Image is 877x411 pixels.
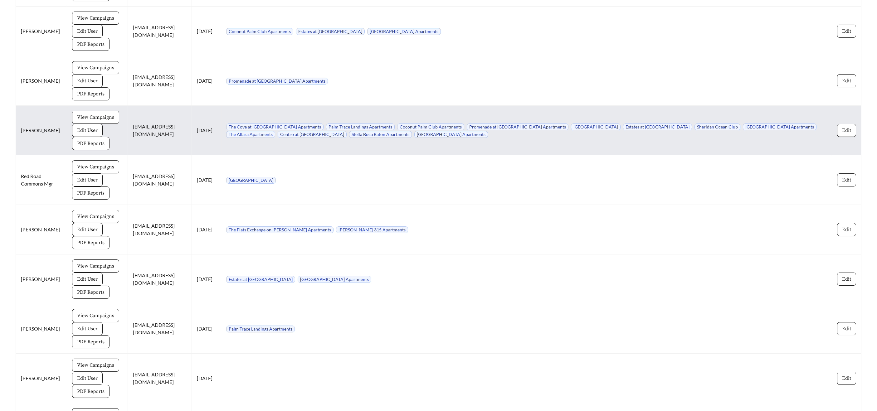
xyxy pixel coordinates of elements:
[77,176,98,184] span: Edit User
[77,77,98,85] span: Edit User
[842,176,851,184] span: Edit
[72,385,110,398] button: PDF Reports
[77,41,105,48] span: PDF Reports
[192,205,221,254] td: [DATE]
[842,275,851,283] span: Edit
[226,131,275,138] span: The Allara Apartments
[72,325,103,331] a: Edit User
[72,176,103,182] a: Edit User
[16,254,67,304] td: [PERSON_NAME]
[72,210,119,223] button: View Campaigns
[77,127,98,134] span: Edit User
[77,325,98,332] span: Edit User
[77,27,98,35] span: Edit User
[571,123,621,130] span: [GEOGRAPHIC_DATA]
[72,375,103,381] a: Edit User
[77,213,114,220] span: View Campaigns
[77,140,105,147] span: PDF Reports
[72,359,119,372] button: View Campaigns
[837,74,856,87] button: Edit
[72,124,103,137] button: Edit User
[72,64,119,70] a: View Campaigns
[72,223,103,236] button: Edit User
[72,312,119,318] a: View Campaigns
[72,372,103,385] button: Edit User
[72,74,103,87] button: Edit User
[128,304,192,354] td: [EMAIL_ADDRESS][DOMAIN_NAME]
[72,236,110,249] button: PDF Reports
[72,163,119,169] a: View Campaigns
[72,12,119,25] button: View Campaigns
[77,163,114,171] span: View Campaigns
[837,223,856,236] button: Edit
[16,354,67,403] td: [PERSON_NAME]
[72,263,119,268] a: View Campaigns
[72,322,103,335] button: Edit User
[192,155,221,205] td: [DATE]
[278,131,347,138] span: Centro at [GEOGRAPHIC_DATA]
[128,56,192,106] td: [EMAIL_ADDRESS][DOMAIN_NAME]
[72,186,110,200] button: PDF Reports
[842,375,851,382] span: Edit
[128,354,192,403] td: [EMAIL_ADDRESS][DOMAIN_NAME]
[349,131,412,138] span: Stella Boca Raton Apartments
[192,354,221,403] td: [DATE]
[77,14,114,22] span: View Campaigns
[837,25,856,38] button: Edit
[842,325,851,332] span: Edit
[226,123,324,130] span: The Cove at [GEOGRAPHIC_DATA] Apartments
[72,111,119,124] button: View Campaigns
[72,38,110,51] button: PDF Reports
[72,28,103,34] a: Edit User
[842,127,851,134] span: Edit
[72,309,119,322] button: View Campaigns
[72,127,103,133] a: Edit User
[226,276,295,283] span: Estates at [GEOGRAPHIC_DATA]
[623,123,692,130] span: Estates at [GEOGRAPHIC_DATA]
[837,173,856,186] button: Edit
[16,7,67,56] td: [PERSON_NAME]
[842,226,851,233] span: Edit
[72,286,110,299] button: PDF Reports
[77,189,105,197] span: PDF Reports
[743,123,816,130] span: [GEOGRAPHIC_DATA] Apartments
[467,123,568,130] span: Promenade at [GEOGRAPHIC_DATA] Apartments
[16,56,67,106] td: [PERSON_NAME]
[192,254,221,304] td: [DATE]
[842,77,851,85] span: Edit
[842,27,851,35] span: Edit
[837,273,856,286] button: Edit
[226,177,276,184] span: [GEOGRAPHIC_DATA]
[397,123,464,130] span: Coconut Palm Club Apartments
[226,326,295,332] span: Palm Trace Landings Apartments
[16,304,67,354] td: [PERSON_NAME]
[72,226,103,232] a: Edit User
[72,362,119,368] a: View Campaigns
[77,239,105,246] span: PDF Reports
[16,155,67,205] td: Red Road Commons Mgr
[72,87,110,100] button: PDF Reports
[72,15,119,21] a: View Campaigns
[128,205,192,254] td: [EMAIL_ADDRESS][DOMAIN_NAME]
[72,114,119,120] a: View Campaigns
[77,64,114,71] span: View Campaigns
[16,106,67,155] td: [PERSON_NAME]
[192,106,221,155] td: [DATE]
[72,276,103,282] a: Edit User
[128,254,192,304] td: [EMAIL_ADDRESS][DOMAIN_NAME]
[837,372,856,385] button: Edit
[298,276,371,283] span: [GEOGRAPHIC_DATA] Apartments
[694,123,740,130] span: Sheridan Ocean Club
[226,28,293,35] span: Coconut Palm Club Apartments
[72,77,103,83] a: Edit User
[77,338,105,346] span: PDF Reports
[77,361,114,369] span: View Campaigns
[336,226,408,233] span: [PERSON_NAME] 315 Apartments
[192,7,221,56] td: [DATE]
[72,213,119,219] a: View Campaigns
[77,114,114,121] span: View Campaigns
[326,123,395,130] span: Palm Trace Landings Apartments
[72,335,110,348] button: PDF Reports
[128,155,192,205] td: [EMAIL_ADDRESS][DOMAIN_NAME]
[226,78,328,85] span: Promenade at [GEOGRAPHIC_DATA] Apartments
